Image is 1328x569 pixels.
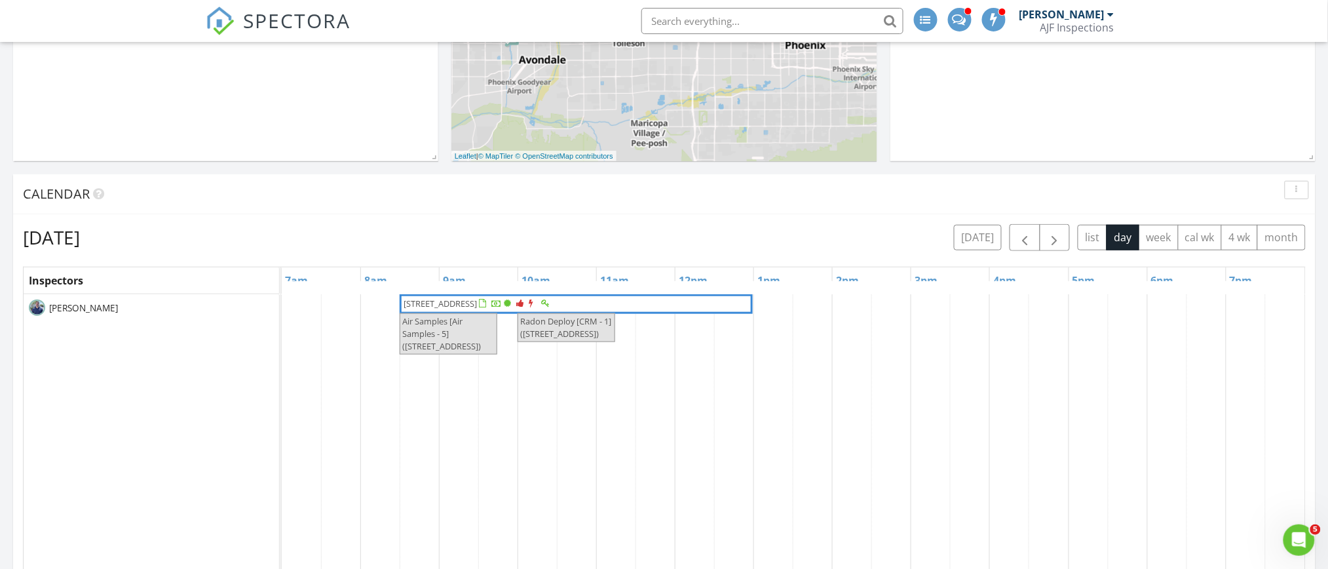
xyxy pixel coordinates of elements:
img: thumbnail_img_8568.jpg [29,300,45,316]
button: [DATE] [954,225,1002,250]
h2: [DATE] [23,224,80,250]
button: day [1107,225,1139,250]
button: week [1139,225,1179,250]
a: 7pm [1226,270,1256,291]
span: Calendar [23,185,90,203]
a: 1pm [754,270,784,291]
input: Search everything... [641,8,903,34]
a: SPECTORA [206,18,351,45]
a: 6pm [1148,270,1177,291]
span: [STREET_ADDRESS] [404,298,477,309]
a: 7am [282,270,311,291]
div: [PERSON_NAME] [1019,8,1105,21]
a: 8am [361,270,390,291]
span: 5 [1310,524,1321,535]
iframe: Intercom live chat [1283,524,1315,556]
button: list [1078,225,1107,250]
div: AJF Inspections [1040,21,1114,34]
a: © OpenStreetMap contributors [516,152,613,160]
a: 11am [597,270,632,291]
span: Radon Deploy [CRM - 1] ([STREET_ADDRESS]) [520,315,611,340]
span: Air Samples [Air Samples - 5] ([STREET_ADDRESS]) [402,315,481,352]
a: 2pm [833,270,862,291]
button: Next day [1040,224,1071,251]
img: The Best Home Inspection Software - Spectora [206,7,235,35]
button: cal wk [1178,225,1223,250]
a: 9am [440,270,469,291]
a: 5pm [1069,270,1099,291]
button: 4 wk [1221,225,1258,250]
a: © MapTiler [478,152,514,160]
button: Previous day [1010,224,1040,251]
a: 3pm [911,270,941,291]
span: [PERSON_NAME] [47,302,121,315]
a: 4pm [990,270,1019,291]
div: | [451,151,617,162]
span: SPECTORA [244,7,351,34]
span: Inspectors [29,273,83,288]
button: month [1257,225,1306,250]
a: 10am [518,270,554,291]
a: 12pm [675,270,711,291]
a: Leaflet [455,152,476,160]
